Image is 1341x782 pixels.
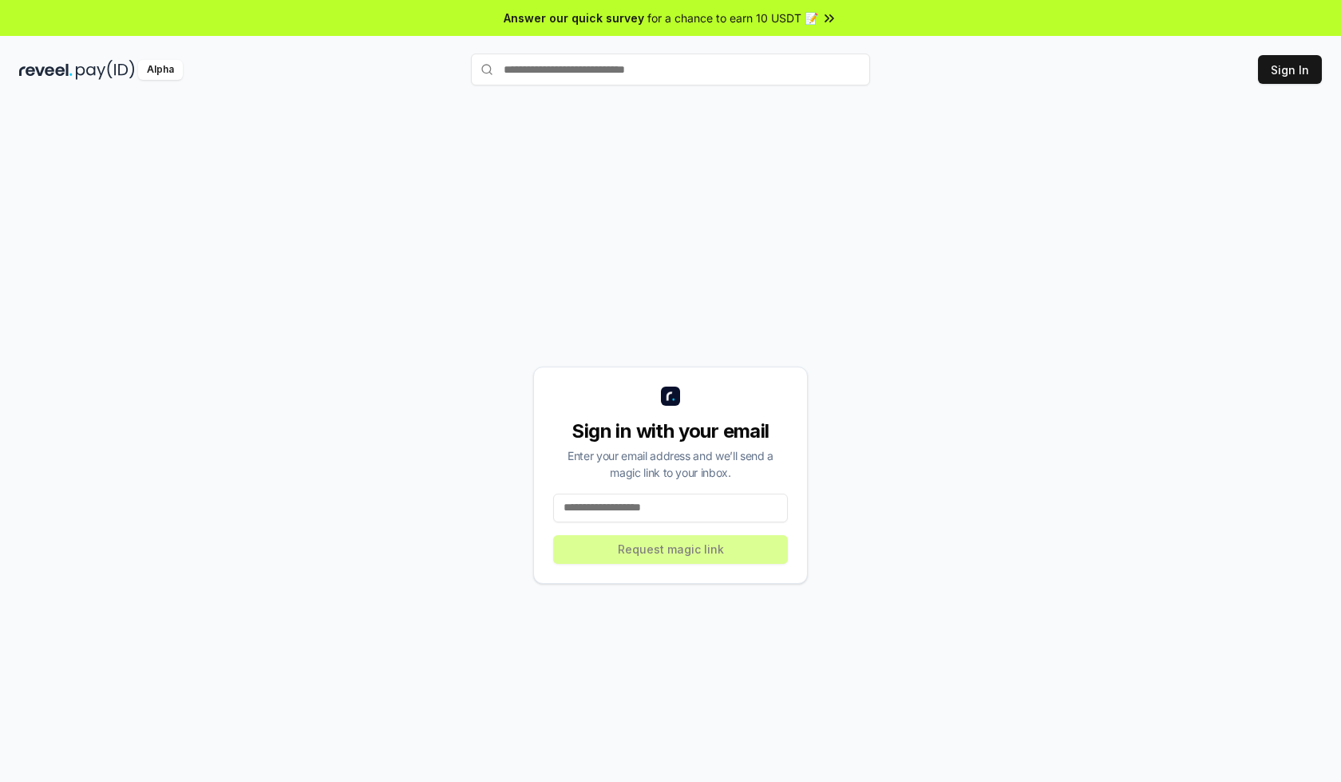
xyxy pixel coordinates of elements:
[1258,55,1322,84] button: Sign In
[647,10,818,26] span: for a chance to earn 10 USDT 📝
[661,387,680,406] img: logo_small
[76,60,135,80] img: pay_id
[19,60,73,80] img: reveel_dark
[504,10,644,26] span: Answer our quick survey
[553,419,788,444] div: Sign in with your email
[553,447,788,481] div: Enter your email address and we’ll send a magic link to your inbox.
[138,60,183,80] div: Alpha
